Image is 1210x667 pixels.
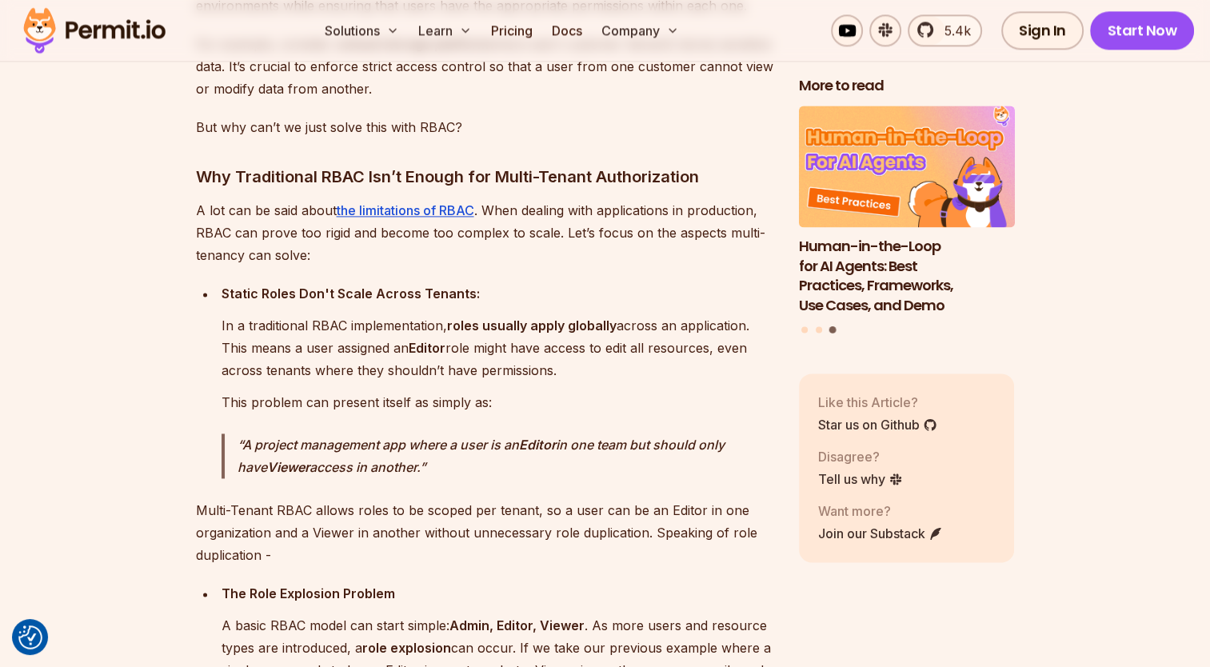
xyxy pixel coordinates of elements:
[519,437,556,453] strong: Editor
[196,33,773,100] p: For example, consider a where each customer (tenant) stores sensitive data. It’s crucial to enfor...
[18,625,42,649] button: Consent Preferences
[222,286,480,302] strong: Static Roles Don't Scale Across Tenants:
[222,585,395,601] strong: The Role Explosion Problem
[16,3,173,58] img: Permit logo
[829,326,837,333] button: Go to slide 3
[801,326,808,333] button: Go to slide 1
[799,106,1015,336] div: Posts
[18,625,42,649] img: Revisit consent button
[818,415,937,434] a: Star us on Github
[799,106,1015,317] li: 3 of 3
[447,318,617,333] strong: roles usually apply globally
[412,14,478,46] button: Learn
[818,501,943,521] p: Want more?
[799,77,1015,97] h2: More to read
[818,469,903,489] a: Tell us why
[267,459,309,475] strong: Viewer
[799,237,1015,316] h3: Human-in-the-Loop for AI Agents: Best Practices, Frameworks, Use Cases, and Demo
[799,106,1015,317] a: Human-in-the-Loop for AI Agents: Best Practices, Frameworks, Use Cases, and DemoHuman-in-the-Loop...
[818,447,903,466] p: Disagree?
[818,393,937,412] p: Like this Article?
[318,14,405,46] button: Solutions
[595,14,685,46] button: Company
[935,21,971,40] span: 5.4k
[196,199,773,266] p: A lot can be said about . When dealing with applications in production, RBAC can prove too rigid ...
[449,617,585,633] strong: Admin, Editor, Viewer
[818,524,943,543] a: Join our Substack
[799,106,1015,228] img: Human-in-the-Loop for AI Agents: Best Practices, Frameworks, Use Cases, and Demo
[196,499,773,566] p: Multi-Tenant RBAC allows roles to be scoped per tenant, so a user can be an Editor in one organiz...
[362,640,451,656] strong: role explosion
[238,433,773,478] p: A project management app where a user is an in one team but should only have access in another.
[816,326,822,333] button: Go to slide 2
[1001,11,1084,50] a: Sign In
[485,14,539,46] a: Pricing
[409,340,445,356] strong: Editor
[196,164,773,190] h3: Why Traditional RBAC Isn’t Enough for Multi-Tenant Authorization
[337,202,474,218] a: the limitations of RBAC
[222,391,773,413] p: This problem can present itself as simply as:
[908,14,982,46] a: 5.4k
[1090,11,1195,50] a: Start Now
[545,14,589,46] a: Docs
[196,116,773,138] p: But why can’t we just solve this with RBAC?
[222,314,773,381] p: In a traditional RBAC implementation, across an application. This means a user assigned an role m...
